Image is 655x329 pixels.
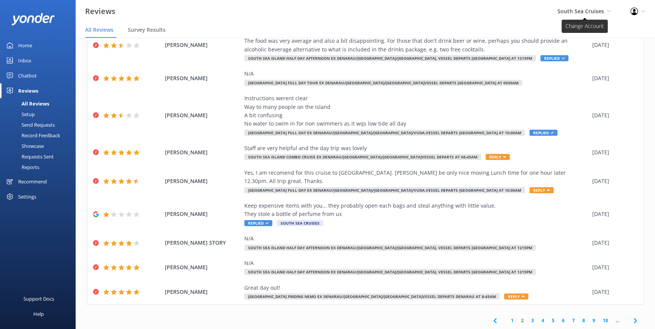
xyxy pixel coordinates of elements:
span: South Sea Island Half Day Afternoon ex Denarau/[GEOGRAPHIC_DATA]/[GEOGRAPHIC_DATA]. Vessel Depart... [244,55,536,61]
a: Showcase [5,141,76,151]
a: 4 [538,317,548,324]
span: Replied [540,55,568,61]
span: All Reviews [85,26,113,34]
div: Showcase [5,141,44,151]
span: South Sea Island Combo Cruise ex Denarau/[GEOGRAPHIC_DATA]/[GEOGRAPHIC_DATA]Vessel departs at 08:... [244,154,481,160]
a: 9 [589,317,599,324]
a: Send Requests [5,119,76,130]
a: Setup [5,109,76,119]
span: [PERSON_NAME] [165,148,241,157]
div: Keep expensive items with you… they probably open each bags and steal anything with little value.... [244,202,588,219]
div: Staff are very helpful and the day trip was lovely [244,144,588,152]
div: [DATE] [592,148,634,157]
div: [DATE] [592,177,634,185]
div: Inbox [18,53,31,68]
span: Survey Results [128,26,166,34]
a: 10 [599,317,612,324]
span: [PERSON_NAME] [165,210,241,218]
span: [GEOGRAPHIC_DATA] Full Day ex Denarau/[GEOGRAPHIC_DATA]/[GEOGRAPHIC_DATA]/Vuda.Vessel departs [GE... [244,187,525,193]
span: [GEOGRAPHIC_DATA] Full Day ex Denarau/[GEOGRAPHIC_DATA]/[GEOGRAPHIC_DATA]/Vuda.Vessel departs [GE... [244,130,525,136]
span: Replied [529,130,557,136]
div: Recommend [18,174,47,189]
span: South Sea Cruises [557,8,604,15]
a: Reports [5,162,76,172]
div: N/A [244,70,588,78]
span: [GEOGRAPHIC_DATA] Finding Nemo ex Denarau/[GEOGRAPHIC_DATA]/[GEOGRAPHIC_DATA]Vessel Departs Denar... [244,293,500,300]
span: South Sea Island Half Day Afternoon ex Denarau/[GEOGRAPHIC_DATA]/[GEOGRAPHIC_DATA]. Vessel Depart... [244,269,536,275]
div: Record Feedback [5,130,60,141]
span: [PERSON_NAME] [165,41,241,49]
div: Setup [5,109,35,119]
a: 6 [558,317,568,324]
div: Home [18,38,32,53]
div: [DATE] [592,288,634,296]
a: All Reviews [5,98,76,109]
div: Help [33,306,44,321]
span: [PERSON_NAME] [165,288,241,296]
div: Great day out! [244,284,588,292]
span: Reply [486,154,510,160]
div: Requests Sent [5,151,54,162]
div: [DATE] [592,74,634,82]
div: [DATE] [592,210,634,218]
div: Instructions werent clear Way to many people on the island A bit confusing No water to swim in fo... [244,94,588,128]
a: 3 [528,317,538,324]
a: Record Feedback [5,130,76,141]
span: ... [612,317,623,324]
span: [PERSON_NAME] STORY [165,239,241,247]
span: Reply [529,187,554,193]
span: South Sea Island Half Day Afternoon ex Denarau/[GEOGRAPHIC_DATA]/[GEOGRAPHIC_DATA]. Vessel Depart... [244,245,536,251]
span: South Sea Cruises [277,220,323,226]
a: 5 [548,317,558,324]
a: 7 [568,317,579,324]
span: [GEOGRAPHIC_DATA] Full Day Tour ex Denarau/[GEOGRAPHIC_DATA]/[GEOGRAPHIC_DATA]Vessel departs [GEO... [244,80,522,86]
div: [DATE] [592,239,634,247]
div: N/A [244,259,588,267]
span: [PERSON_NAME] [165,74,241,82]
span: Reply [504,293,528,300]
a: Requests Sent [5,151,76,162]
span: [PERSON_NAME] [165,177,241,185]
div: Yes, I am recomend for this cruise to [GEOGRAPHIC_DATA]. [PERSON_NAME] be only nice moving Lunch ... [244,169,588,186]
a: 8 [579,317,589,324]
div: Reports [5,162,39,172]
div: The day we went was very windy and activities were limited. I understand this can't be helped but... [244,28,588,54]
span: [PERSON_NAME] [165,111,241,119]
div: All Reviews [5,98,49,109]
div: Support Docs [23,291,54,306]
a: 2 [517,317,528,324]
span: [PERSON_NAME] [165,263,241,272]
div: N/A [244,234,588,243]
div: [DATE] [592,111,634,119]
div: Settings [18,189,36,204]
div: Send Requests [5,119,55,130]
div: [DATE] [592,263,634,272]
span: Replied [244,220,272,226]
h3: Reviews [85,5,115,17]
div: Chatbot [18,68,37,83]
div: Reviews [18,83,38,98]
img: yonder-white-logo.png [11,13,55,25]
a: 1 [507,317,517,324]
div: [DATE] [592,41,634,49]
